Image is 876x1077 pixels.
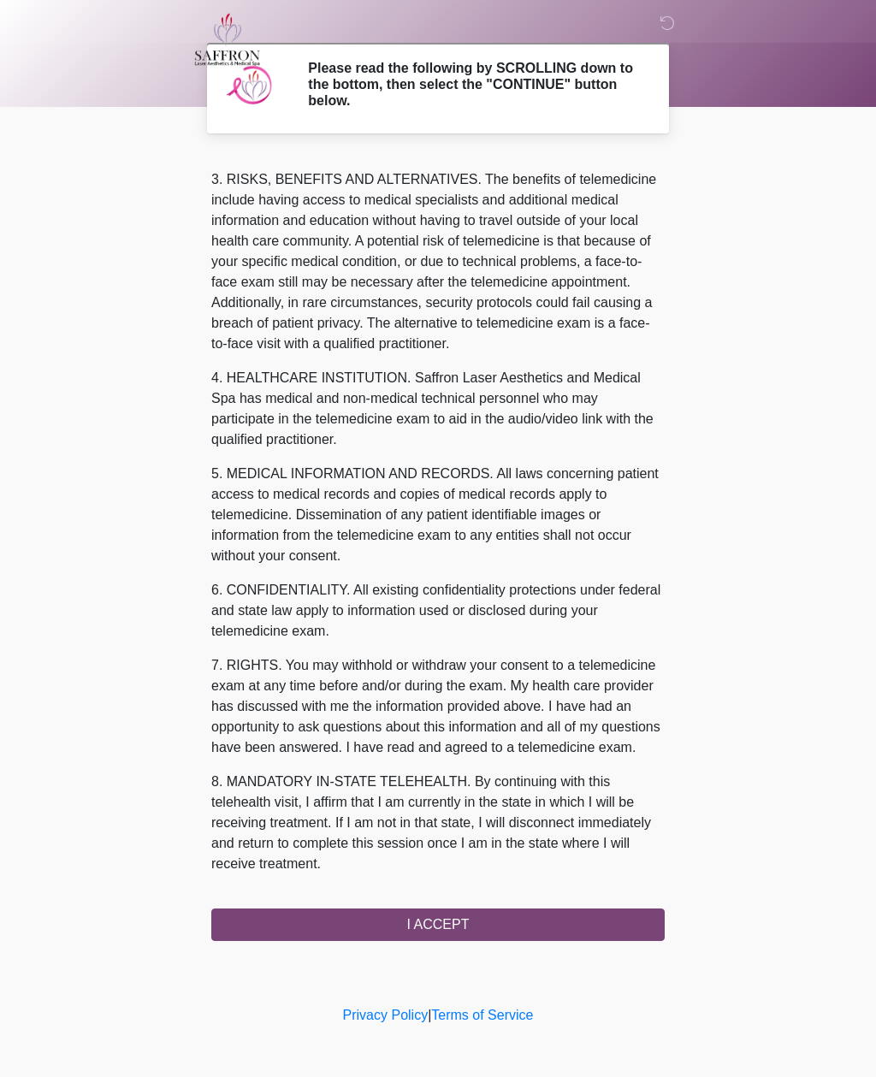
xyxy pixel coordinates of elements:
p: 8. MANDATORY IN-STATE TELEHEALTH. By continuing with this telehealth visit, I affirm that I am cu... [211,772,665,874]
h2: Please read the following by SCROLLING down to the bottom, then select the "CONTINUE" button below. [308,60,639,109]
img: Saffron Laser Aesthetics and Medical Spa Logo [194,13,261,66]
a: | [428,1008,431,1022]
p: 4. HEALTHCARE INSTITUTION. Saffron Laser Aesthetics and Medical Spa has medical and non-medical t... [211,368,665,450]
a: Terms of Service [431,1008,533,1022]
img: Agent Avatar [224,60,275,111]
p: 3. RISKS, BENEFITS AND ALTERNATIVES. The benefits of telemedicine include having access to medica... [211,169,665,354]
a: Privacy Policy [343,1008,429,1022]
button: I ACCEPT [211,908,665,941]
p: 5. MEDICAL INFORMATION AND RECORDS. All laws concerning patient access to medical records and cop... [211,464,665,566]
p: 7. RIGHTS. You may withhold or withdraw your consent to a telemedicine exam at any time before an... [211,655,665,758]
p: 6. CONFIDENTIALITY. All existing confidentiality protections under federal and state law apply to... [211,580,665,642]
